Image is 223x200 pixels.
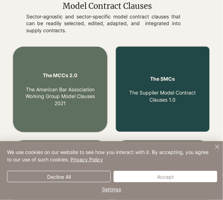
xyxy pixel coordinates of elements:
[43,72,78,78] span: The MCCs 2.0
[7,148,212,163] span: We use cookies on our website to see how you interact with it. By accepting, you agree to our use...
[63,1,152,11] span: Model Contract Clauses
[150,76,175,82] a: The SMCs
[213,143,222,151] img: Close
[7,171,111,182] button: Decline All
[114,171,217,182] button: Accept
[7,184,216,195] span: Settings
[205,143,222,160] button: Close
[70,156,103,162] a: Privacy Policy
[25,72,95,106] a: The MCCs 2.0 The American Bar Association Working Group Model Clauses2021
[130,90,196,103] a: The Supplier Model Contract Clauses 1.0
[26,13,181,34] p: Sector-agnostic and sector-specific model contract clauses that can be readily selected, edited, ...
